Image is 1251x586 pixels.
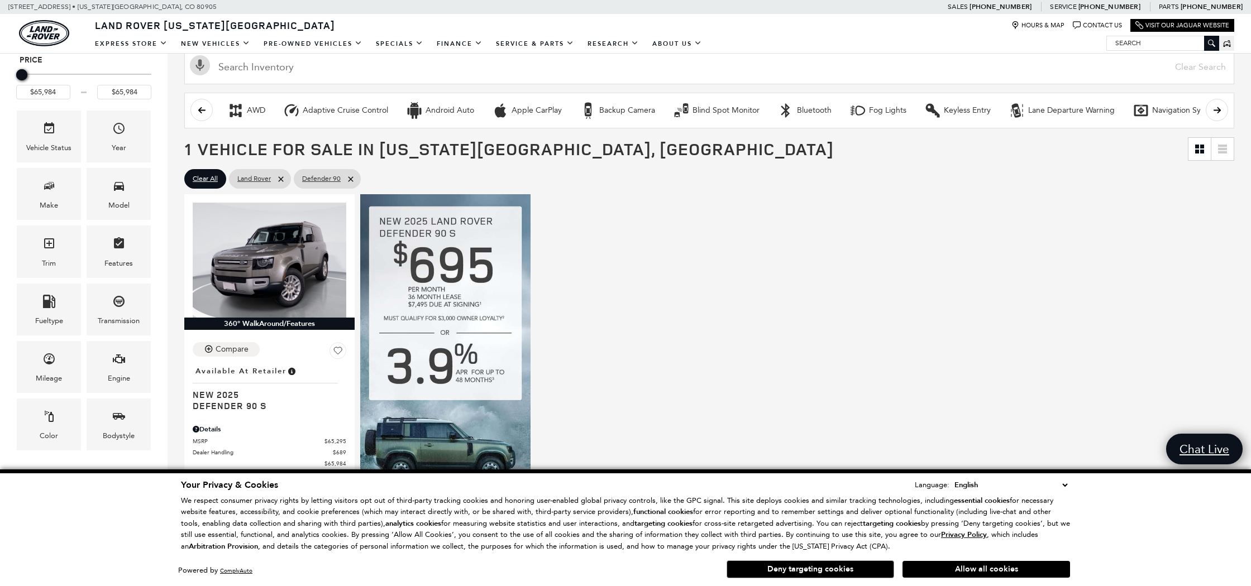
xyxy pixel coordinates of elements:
[924,102,941,119] div: Keyless Entry
[87,225,151,277] div: FeaturesFeatures
[849,102,866,119] div: Fog Lights
[193,448,333,457] span: Dealer Handling
[863,518,921,529] strong: targeting cookies
[385,518,441,529] strong: analytics cookies
[16,85,70,99] input: Minimum
[87,398,151,450] div: BodystyleBodystyle
[302,172,341,186] span: Defender 90
[42,349,56,372] span: Mileage
[42,119,56,142] span: Vehicle
[87,341,151,393] div: EngineEngine
[19,20,69,46] img: Land Rover
[17,225,81,277] div: TrimTrim
[941,530,987,539] a: Privacy Policy
[369,34,430,54] a: Specials
[646,34,709,54] a: About Us
[42,257,56,270] div: Trim
[17,341,81,393] div: MileageMileage
[26,142,71,154] div: Vehicle Status
[193,459,346,468] a: $65,984
[489,34,581,54] a: Service & Parts
[1011,21,1064,30] a: Hours & Map
[17,168,81,220] div: MakeMake
[189,541,258,551] strong: Arbitration Provision
[216,344,249,354] div: Compare
[193,437,346,445] a: MSRP $65,295
[88,34,709,54] nav: Main Navigation
[492,102,509,119] div: Apple CarPlay
[944,105,991,116] div: Keyless Entry
[193,448,346,457] a: Dealer Handling $689
[1181,2,1243,11] a: [PHONE_NUMBER]
[1174,441,1235,457] span: Chat Live
[19,20,69,46] a: land-rover
[574,99,661,122] button: Backup CameraBackup Camera
[193,437,324,445] span: MSRP
[227,102,244,119] div: AWD
[112,176,126,199] span: Model
[277,99,394,122] button: Adaptive Cruise ControlAdaptive Cruise Control
[667,99,766,122] button: Blind Spot MonitorBlind Spot Monitor
[87,111,151,162] div: YearYear
[20,55,148,65] h5: Price
[512,105,562,116] div: Apple CarPlay
[303,105,388,116] div: Adaptive Cruise Control
[237,172,271,186] span: Land Rover
[777,102,794,119] div: Bluetooth
[97,85,151,99] input: Maximum
[1050,3,1076,11] span: Service
[1009,102,1025,119] div: Lane Departure Warning
[42,234,56,257] span: Trim
[108,372,130,385] div: Engine
[95,18,335,32] span: Land Rover [US_STATE][GEOGRAPHIC_DATA]
[16,65,151,99] div: Price
[954,496,1010,506] strong: essential cookies
[108,199,130,212] div: Model
[184,137,834,160] span: 1 Vehicle for Sale in [US_STATE][GEOGRAPHIC_DATA], [GEOGRAPHIC_DATA]
[112,142,126,154] div: Year
[869,105,906,116] div: Fog Lights
[184,50,1234,84] input: Search Inventory
[797,105,832,116] div: Bluetooth
[40,199,58,212] div: Make
[88,34,174,54] a: EXPRESS STORE
[634,518,693,529] strong: targeting cookies
[112,407,126,430] span: Bodystyle
[257,34,369,54] a: Pre-Owned Vehicles
[112,119,126,142] span: Year
[220,567,252,574] a: ComplyAuto
[17,111,81,162] div: VehicleVehicle Status
[941,530,987,540] u: Privacy Policy
[195,365,287,377] span: Available at Retailer
[324,437,346,445] span: $65,295
[580,102,596,119] div: Backup Camera
[98,315,140,327] div: Transmission
[1028,105,1115,116] div: Lane Departure Warning
[915,481,949,488] div: Language:
[330,342,346,363] button: Save Vehicle
[87,284,151,335] div: TransmissionTransmission
[952,479,1070,491] select: Language Select
[103,430,135,442] div: Bodystyle
[35,315,63,327] div: Fueltype
[36,372,62,385] div: Mileage
[184,318,355,330] div: 360° WalkAround/Features
[1135,21,1229,30] a: Visit Our Jaguar Website
[1078,2,1140,11] a: [PHONE_NUMBER]
[727,560,894,578] button: Deny targeting cookies
[1206,99,1228,121] button: scroll right
[16,69,27,80] div: Maximum Price
[673,102,690,119] div: Blind Spot Monitor
[581,34,646,54] a: Research
[324,459,346,468] span: $65,984
[193,424,346,434] div: Pricing Details - Defender 90 S
[1107,36,1219,50] input: Search
[843,99,913,122] button: Fog LightsFog Lights
[1126,99,1224,122] button: Navigation SystemNavigation System
[1166,434,1243,464] a: Chat Live
[693,105,760,116] div: Blind Spot Monitor
[8,3,217,11] a: [STREET_ADDRESS] • [US_STATE][GEOGRAPHIC_DATA], CO 80905
[486,99,568,122] button: Apple CarPlayApple CarPlay
[42,407,56,430] span: Color
[174,34,257,54] a: New Vehicles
